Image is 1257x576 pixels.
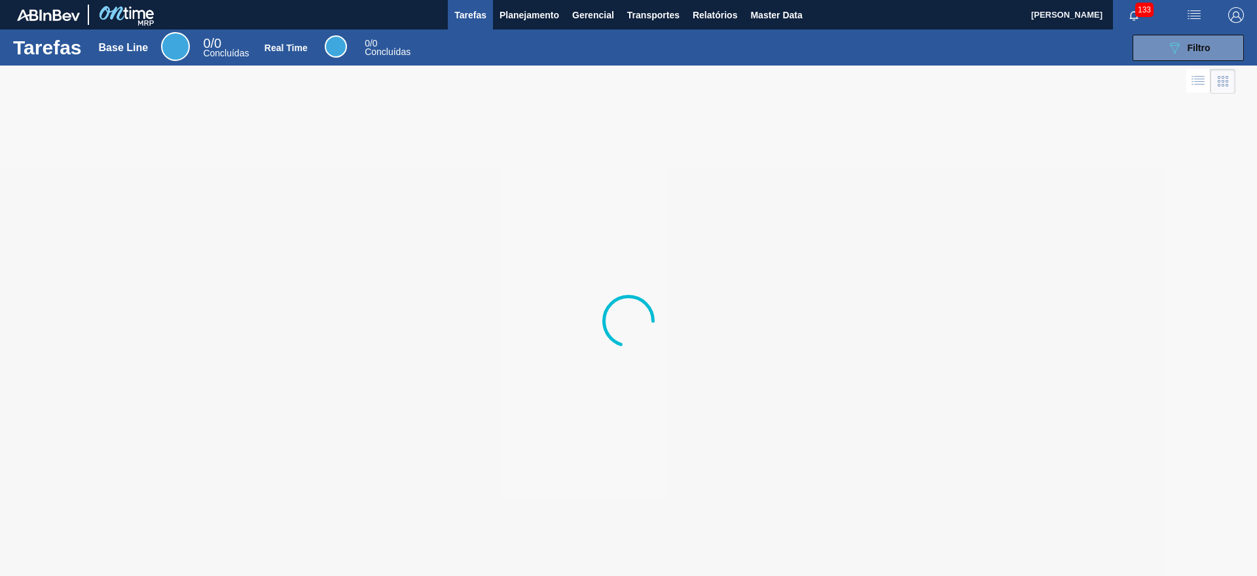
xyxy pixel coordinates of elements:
[693,7,737,23] span: Relatórios
[1228,7,1244,23] img: Logout
[203,36,210,50] span: 0
[454,7,486,23] span: Tarefas
[365,39,410,56] div: Real Time
[13,40,82,55] h1: Tarefas
[99,42,149,54] div: Base Line
[627,7,680,23] span: Transportes
[1186,7,1202,23] img: userActions
[1188,43,1211,53] span: Filtro
[203,38,249,58] div: Base Line
[203,36,221,50] span: / 0
[161,32,190,61] div: Base Line
[365,47,410,57] span: Concluídas
[17,9,80,21] img: TNhmsLtSVTkK8tSr43FrP2fwEKptu5GPRR3wAAAABJRU5ErkJggg==
[365,38,377,48] span: / 0
[365,38,370,48] span: 0
[500,7,559,23] span: Planejamento
[203,48,249,58] span: Concluídas
[325,35,347,58] div: Real Time
[1113,6,1155,24] button: Notificações
[1135,3,1154,17] span: 133
[1133,35,1244,61] button: Filtro
[264,43,308,53] div: Real Time
[572,7,614,23] span: Gerencial
[750,7,802,23] span: Master Data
